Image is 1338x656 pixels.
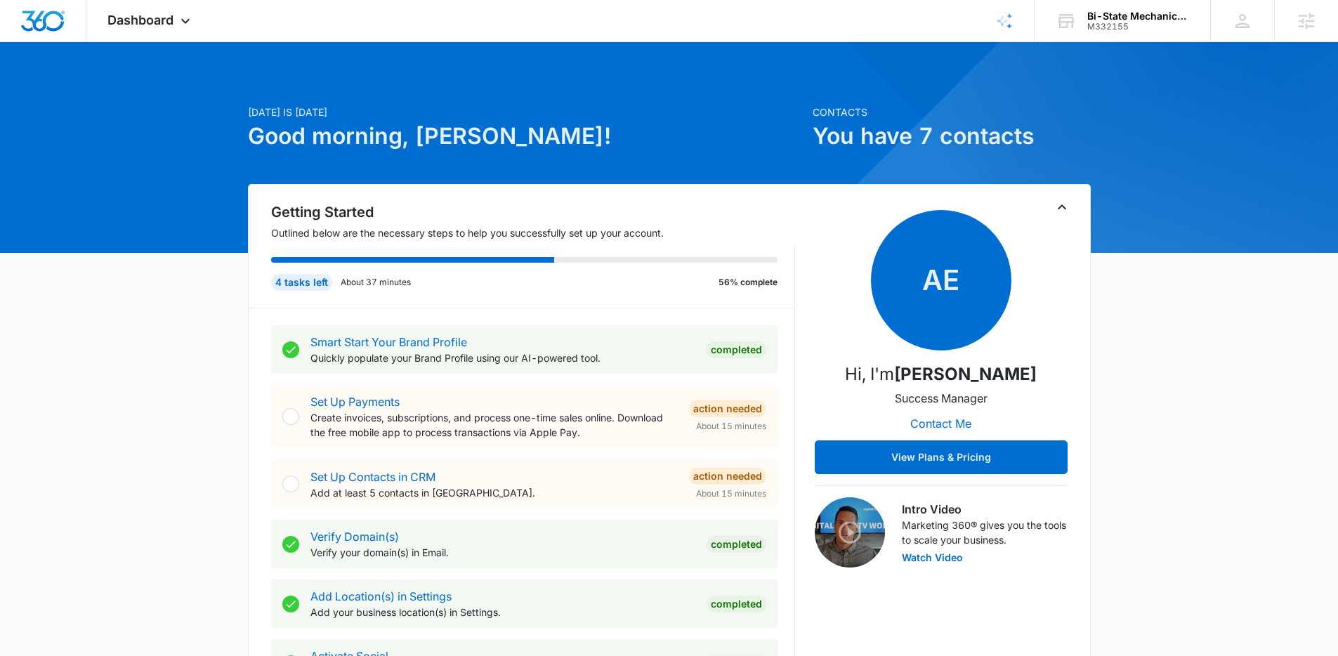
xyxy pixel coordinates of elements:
[815,497,885,568] img: Intro Video
[310,410,678,440] p: Create invoices, subscriptions, and process one-time sales online. Download the free mobile app t...
[696,420,766,433] span: About 15 minutes
[902,518,1068,547] p: Marketing 360® gives you the tools to scale your business.
[813,105,1091,119] p: Contacts
[845,362,1037,387] p: Hi, I'm
[310,395,400,409] a: Set Up Payments
[310,605,695,619] p: Add your business location(s) in Settings.
[1054,199,1070,216] button: Toggle Collapse
[310,335,467,349] a: Smart Start Your Brand Profile
[895,390,988,407] p: Success Manager
[1087,22,1190,32] div: account id
[719,276,778,289] p: 56% complete
[902,553,963,563] button: Watch Video
[271,225,795,240] p: Outlined below are the necessary steps to help you successfully set up your account.
[310,545,695,560] p: Verify your domain(s) in Email.
[707,341,766,358] div: Completed
[871,210,1011,350] span: AE
[310,350,695,365] p: Quickly populate your Brand Profile using our AI-powered tool.
[271,274,332,291] div: 4 tasks left
[248,119,804,153] h1: Good morning, [PERSON_NAME]!
[707,536,766,553] div: Completed
[310,485,678,500] p: Add at least 5 contacts in [GEOGRAPHIC_DATA].
[248,105,804,119] p: [DATE] is [DATE]
[310,470,435,484] a: Set Up Contacts in CRM
[896,407,985,440] button: Contact Me
[813,119,1091,153] h1: You have 7 contacts
[689,400,766,417] div: Action Needed
[689,468,766,485] div: Action Needed
[902,501,1068,518] h3: Intro Video
[815,440,1068,474] button: View Plans & Pricing
[310,589,452,603] a: Add Location(s) in Settings
[1087,11,1190,22] div: account name
[310,530,399,544] a: Verify Domain(s)
[341,276,411,289] p: About 37 minutes
[271,202,795,223] h2: Getting Started
[707,596,766,612] div: Completed
[107,13,173,27] span: Dashboard
[696,487,766,500] span: About 15 minutes
[894,364,1037,384] strong: [PERSON_NAME]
